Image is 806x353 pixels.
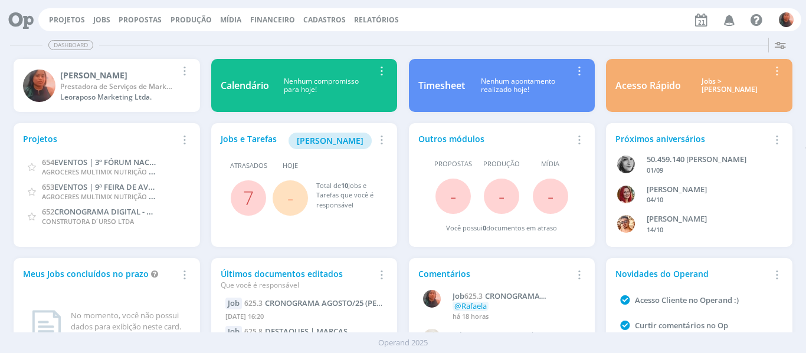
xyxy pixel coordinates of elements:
[54,156,207,167] span: EVENTOS | 3º FÓRUM NACIONAL DO LEITE
[167,15,215,25] button: Produção
[60,69,176,81] div: Carol SP
[221,280,374,291] div: Que você é responsável
[354,15,399,25] a: Relatórios
[647,166,663,174] span: 01/09
[635,295,739,305] a: Acesso Cliente no Operand :)
[42,190,193,202] span: AGROCERES MULTIMIX NUTRIÇÃO ANIMAL LTDA.
[250,15,295,25] a: Financeiro
[14,59,199,112] a: C[PERSON_NAME]Prestadora de Serviços de Marketing DigitalLeoraposo Marketing Ltda.
[499,183,504,209] span: -
[617,215,635,233] img: V
[548,183,553,209] span: -
[42,206,205,217] a: 652CRONOGRAMA DIGITAL - SETEMBRO/2025
[221,78,269,93] div: Calendário
[225,309,383,326] div: [DATE] 16:20
[42,217,134,226] span: CONSTRUTORA D´URSO LTDA
[350,15,402,25] button: Relatórios
[23,268,176,280] div: Meus Jobs concluídos no prazo
[119,15,162,25] a: Propostas
[647,154,771,166] div: 50.459.140 JANAÍNA LUNA FERRO
[303,15,346,25] span: Cadastros
[90,15,114,25] button: Jobs
[316,181,376,210] div: Total de Jobs e Tarefas que você é responsável
[221,268,374,291] div: Últimos documentos editados
[423,329,441,347] img: R
[617,156,635,173] img: J
[418,78,465,93] div: Timesheet
[454,301,487,311] span: @Rafaela
[220,15,241,25] a: Mídia
[541,159,559,169] span: Mídia
[42,157,54,167] span: 654
[647,213,771,225] div: VICTOR MIRON COUTO
[615,133,769,145] div: Próximos aniversários
[23,133,176,145] div: Projetos
[483,223,486,232] span: 0
[93,15,110,25] a: Jobs
[115,15,165,25] button: Propostas
[434,159,472,169] span: Propostas
[42,206,54,217] span: 652
[244,326,348,336] a: 625.8DESTAQUES | MARCAS
[287,185,293,210] span: -
[647,184,771,196] div: GIOVANA DE OLIVEIRA PERSINOTI
[45,15,89,25] button: Projetos
[71,310,185,333] div: No momento, você não possui dados para exibição neste card.
[221,133,374,149] div: Jobs e Tarefas
[283,161,298,171] span: Hoje
[225,298,242,309] div: Job
[418,133,572,145] div: Outros módulos
[54,206,205,217] span: CRONOGRAMA DIGITAL - SETEMBRO/2025
[42,181,325,192] a: 653EVENTOS | 9ª FEIRA DE AVICULTURA E SUINOCULTURA DO NORDESTE 2025
[617,186,635,203] img: G
[615,78,681,93] div: Acesso Rápido
[243,185,254,210] a: 7
[171,15,212,25] a: Produção
[450,183,456,209] span: -
[300,15,349,25] button: Cadastros
[247,15,299,25] button: Financeiro
[465,77,572,94] div: Nenhum apontamento realizado hoje!
[778,9,794,30] button: C
[244,298,263,308] span: 625.3
[453,331,579,340] a: Job625.8DESTAQUES | MARCAS
[289,133,372,149] button: [PERSON_NAME]
[244,326,263,336] span: 625.8
[225,326,242,338] div: Job
[446,223,557,233] div: Você possui documentos em atraso
[341,181,348,190] span: 10
[265,298,393,308] span: CRONOGRAMA AGOSTO/25 (PEÇAS)
[230,161,267,171] span: Atrasados
[453,291,540,311] span: CRONOGRAMA AGOSTO/25 (PEÇAS)
[647,195,663,204] span: 04/10
[418,268,572,280] div: Comentários
[615,268,769,280] div: Novidades do Operand
[28,310,61,350] img: dashboard_not_found.png
[60,81,176,92] div: Prestadora de Serviços de Marketing Digital
[690,77,769,94] div: Jobs > [PERSON_NAME]
[217,15,245,25] button: Mídia
[42,156,207,167] a: 654EVENTOS | 3º FÓRUM NACIONAL DO LEITE
[483,159,520,169] span: Produção
[647,225,663,234] span: 14/10
[23,70,55,102] img: C
[42,166,193,177] span: AGROCERES MULTIMIX NUTRIÇÃO ANIMAL LTDA.
[48,40,93,50] span: Dashboard
[265,326,348,336] span: DESTAQUES | MARCAS
[453,312,489,321] span: há 18 horas
[49,15,85,25] a: Projetos
[42,182,54,192] span: 653
[269,77,374,94] div: Nenhum compromisso para hoje!
[60,92,176,103] div: Leoraposo Marketing Ltda.
[464,291,483,301] span: 625.3
[297,135,363,146] span: [PERSON_NAME]
[289,134,372,146] a: [PERSON_NAME]
[779,12,794,27] img: C
[423,290,441,308] img: C
[244,298,393,308] a: 625.3CRONOGRAMA AGOSTO/25 (PEÇAS)
[54,181,325,192] span: EVENTOS | 9ª FEIRA DE AVICULTURA E SUINOCULTURA DO NORDESTE 2025
[635,320,728,331] a: Curtir comentários no Op
[409,59,595,112] a: TimesheetNenhum apontamentorealizado hoje!
[453,292,579,301] a: Job625.3CRONOGRAMA AGOSTO/25 (PEÇAS)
